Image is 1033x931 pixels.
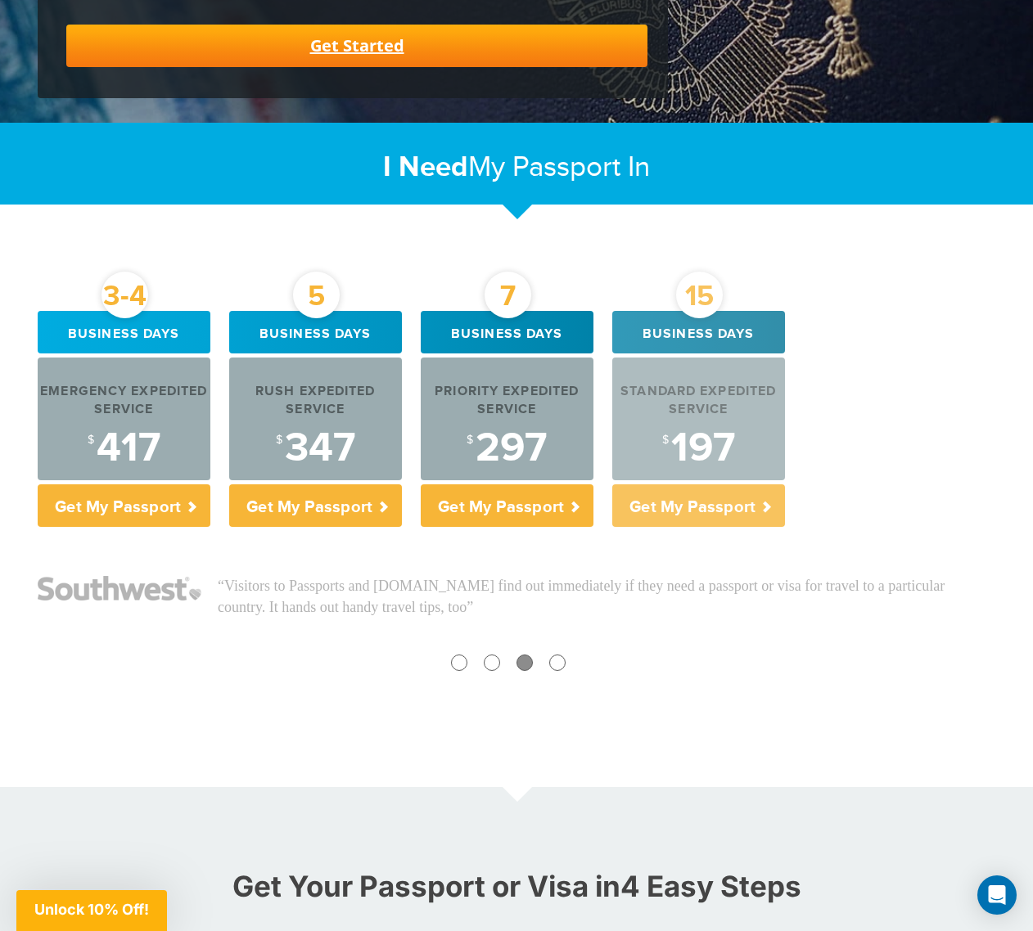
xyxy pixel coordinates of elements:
[977,875,1017,915] div: Open Intercom Messenger
[620,869,801,903] strong: 4 Easy Steps
[101,272,148,318] div: 3-4
[612,383,785,421] div: Standard Expedited Service
[421,383,593,421] div: Priority Expedited Service
[38,428,210,469] div: 417
[38,576,201,600] img: Southwest
[662,434,669,447] sup: $
[612,428,785,469] div: 197
[421,484,593,527] p: Get My Passport
[34,901,149,918] span: Unlock 10% Off!
[612,484,785,527] p: Get My Passport
[66,25,647,67] a: Get Started
[276,434,282,447] sup: $
[421,311,593,353] div: Business days
[38,311,210,527] a: 3-4 Business days Emergency Expedited Service $417 Get My Passport
[38,311,210,353] div: Business days
[467,434,473,447] sup: $
[38,383,210,421] div: Emergency Expedited Service
[38,150,995,185] h2: My
[229,484,402,527] p: Get My Passport
[229,311,402,353] div: Business days
[229,428,402,469] div: 347
[293,272,340,318] div: 5
[421,428,593,469] div: 297
[421,311,593,527] a: 7 Business days Priority Expedited Service $297 Get My Passport
[676,272,723,318] div: 15
[38,484,210,527] p: Get My Passport
[88,434,94,447] sup: $
[16,890,167,931] div: Unlock 10% Off!
[229,311,402,527] a: 5 Business days Rush Expedited Service $347 Get My Passport
[229,383,402,421] div: Rush Expedited Service
[38,869,995,903] h2: Get Your Passport or Visa in
[383,150,468,185] strong: I Need
[512,151,650,184] span: Passport In
[218,576,995,618] p: “Visitors to Passports and [DOMAIN_NAME] find out immediately if they need a passport or visa for...
[612,311,785,353] div: Business days
[612,311,785,527] a: 15 Business days Standard Expedited Service $197 Get My Passport
[485,272,531,318] div: 7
